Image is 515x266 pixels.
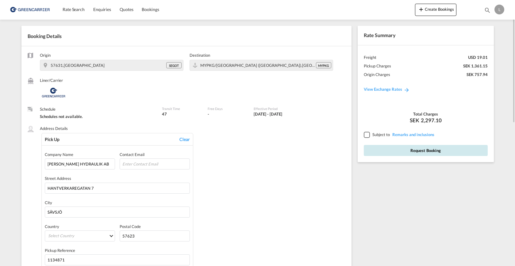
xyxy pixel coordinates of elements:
div: icon-magnify [484,7,491,16]
div: SEGOT [166,62,182,68]
div: USD 19.01 [468,55,488,60]
div: Origin Charges [364,72,390,77]
label: Liner/Carrier [40,78,156,83]
div: Clear [179,136,190,142]
input: Enter street address [45,183,190,194]
md-icon: /assets/icons/custom/liner-aaa8ad.svg [28,78,34,84]
div: L [494,5,504,14]
input: City name [45,207,190,218]
div: Country [45,224,115,229]
label: Destination [190,52,333,58]
span: Bookings [142,7,159,12]
div: Freight [364,55,376,60]
span: MYPKG/Port Klang (Pelabuhan Klang),Asia Pacific [200,63,343,68]
label: Effective Period [254,106,309,111]
label: Schedule [40,106,156,112]
div: SEK 1,361.15 [463,63,488,69]
input: Enter Postal Code [120,230,190,241]
input: Enter company name [45,158,115,169]
div: 47 [162,111,202,117]
button: Request Booking [364,145,488,156]
div: - [208,111,209,117]
label: Transit Time [162,106,202,111]
img: 609dfd708afe11efa14177256b0082fb.png [9,3,51,17]
span: Rate Search [63,7,85,12]
a: View Exchange Rates [358,81,416,98]
div: Greencarrier Consolidators [40,85,156,100]
span: 2,297.10 [421,117,442,124]
div: Company Name [45,152,115,157]
div: Pickup Charges [364,63,391,69]
div: Rate Summary [358,26,494,45]
span: Subject to [372,132,390,137]
div: Schedules not available. [40,114,156,119]
button: icon-plus 400-fgCreate Bookings [415,4,456,16]
span: 57631,Sweden [51,63,105,68]
md-icon: icon-arrow-right [404,87,410,93]
div: SEK 757.94 [467,72,488,77]
label: Address Details [40,126,68,131]
span: REMARKSINCLUSIONS [391,132,434,137]
div: Street Address [45,176,190,181]
div: City [45,200,190,205]
div: Postal Code [120,224,190,229]
div: MYPKG [316,62,331,68]
div: SEK [364,117,488,124]
md-select: Select Country [45,230,115,241]
div: Contact Email [120,152,190,157]
label: Free Days [208,106,247,111]
md-icon: icon-plus 400-fg [417,6,425,13]
span: Enquiries [93,7,111,12]
img: Greencarrier Consolidators [40,85,67,100]
div: Pick Up [45,136,60,142]
div: Pickup Reference [45,248,190,253]
input: Enter pickup reference [45,254,190,265]
md-icon: icon-magnify [484,7,491,13]
div: Total Charges [364,111,488,117]
label: Origin [40,52,183,58]
span: Quotes [120,7,133,12]
input: Enter Contact Email [120,158,190,169]
span: Booking Details [28,33,62,39]
div: 01 Sep 2025 - 30 Sep 2025 [254,111,282,117]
